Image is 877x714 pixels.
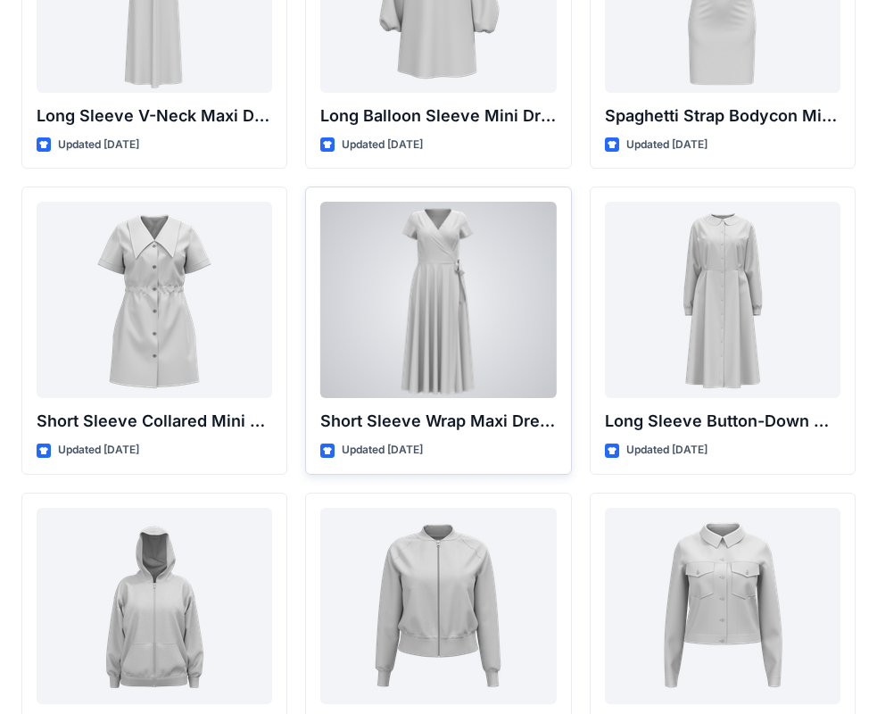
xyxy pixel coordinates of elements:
p: Updated [DATE] [342,136,423,154]
a: Long Sleeve Collared Utility Jacket [605,508,840,704]
a: Short Sleeve Collared Mini Dress with Drawstring Waist [37,202,272,398]
a: Short Sleeve Wrap Maxi Dress [320,202,556,398]
p: Updated [DATE] [626,136,707,154]
a: Classic Zip-Up Bomber Jacket [320,508,556,704]
p: Updated [DATE] [58,441,139,460]
p: Long Sleeve V-Neck Maxi Dress with Twisted Detail [37,104,272,129]
a: Long Sleeve Button-Down Midi Dress [605,202,840,398]
p: Updated [DATE] [626,441,707,460]
p: Updated [DATE] [58,136,139,154]
p: Long Sleeve Button-Down Midi Dress [605,409,840,434]
p: Long Balloon Sleeve Mini Dress [320,104,556,129]
p: Short Sleeve Collared Mini Dress with Drawstring Waist [37,409,272,434]
p: Short Sleeve Wrap Maxi Dress [320,409,556,434]
p: Spaghetti Strap Bodycon Mini Dress with Bust Detail [605,104,840,129]
p: Updated [DATE] [342,441,423,460]
a: Zip-Up Hoodie with Pouch Pockets [37,508,272,704]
